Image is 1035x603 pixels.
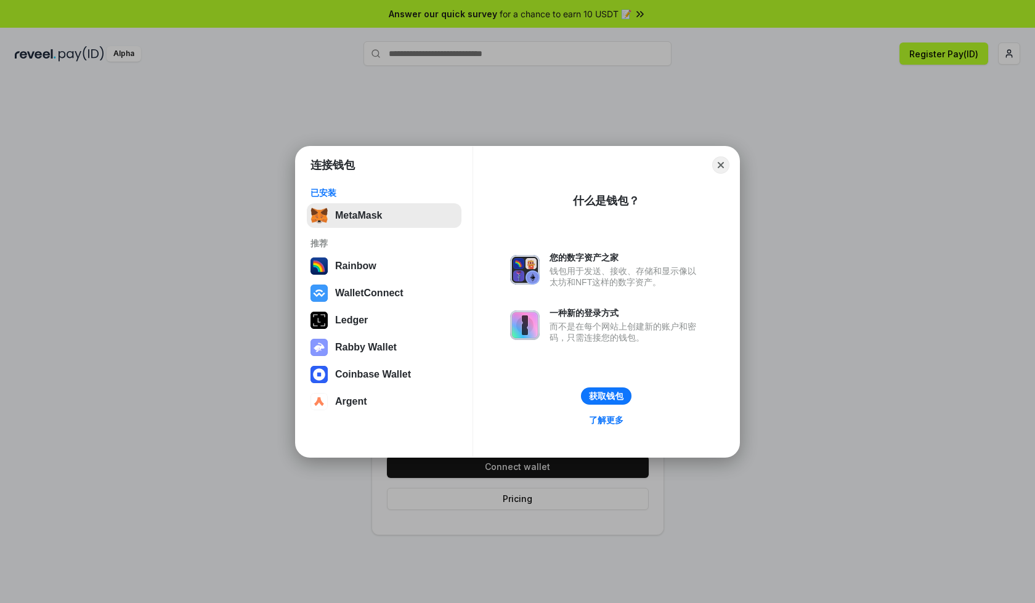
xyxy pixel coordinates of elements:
[335,342,397,353] div: Rabby Wallet
[550,307,702,318] div: 一种新的登录方式
[335,210,382,221] div: MetaMask
[310,312,328,329] img: svg+xml,%3Csvg%20xmlns%3D%22http%3A%2F%2Fwww.w3.org%2F2000%2Fsvg%22%20width%3D%2228%22%20height%3...
[310,187,458,198] div: 已安装
[335,288,404,299] div: WalletConnect
[550,252,702,263] div: 您的数字资产之家
[307,362,461,387] button: Coinbase Wallet
[573,193,639,208] div: 什么是钱包？
[307,335,461,360] button: Rabby Wallet
[581,387,631,405] button: 获取钱包
[550,321,702,343] div: 而不是在每个网站上创建新的账户和密码，只需连接您的钱包。
[335,261,376,272] div: Rainbow
[712,156,729,174] button: Close
[510,310,540,340] img: svg+xml,%3Csvg%20xmlns%3D%22http%3A%2F%2Fwww.w3.org%2F2000%2Fsvg%22%20fill%3D%22none%22%20viewBox...
[589,415,623,426] div: 了解更多
[307,203,461,228] button: MetaMask
[310,339,328,356] img: svg+xml,%3Csvg%20xmlns%3D%22http%3A%2F%2Fwww.w3.org%2F2000%2Fsvg%22%20fill%3D%22none%22%20viewBox...
[335,369,411,380] div: Coinbase Wallet
[335,315,368,326] div: Ledger
[307,281,461,306] button: WalletConnect
[310,238,458,249] div: 推荐
[310,285,328,302] img: svg+xml,%3Csvg%20width%3D%2228%22%20height%3D%2228%22%20viewBox%3D%220%200%2028%2028%22%20fill%3D...
[307,254,461,278] button: Rainbow
[310,158,355,172] h1: 连接钱包
[550,265,702,288] div: 钱包用于发送、接收、存储和显示像以太坊和NFT这样的数字资产。
[310,257,328,275] img: svg+xml,%3Csvg%20width%3D%22120%22%20height%3D%22120%22%20viewBox%3D%220%200%20120%20120%22%20fil...
[335,396,367,407] div: Argent
[582,412,631,428] a: 了解更多
[589,391,623,402] div: 获取钱包
[307,389,461,414] button: Argent
[310,207,328,224] img: svg+xml,%3Csvg%20fill%3D%22none%22%20height%3D%2233%22%20viewBox%3D%220%200%2035%2033%22%20width%...
[510,255,540,285] img: svg+xml,%3Csvg%20xmlns%3D%22http%3A%2F%2Fwww.w3.org%2F2000%2Fsvg%22%20fill%3D%22none%22%20viewBox...
[310,366,328,383] img: svg+xml,%3Csvg%20width%3D%2228%22%20height%3D%2228%22%20viewBox%3D%220%200%2028%2028%22%20fill%3D...
[307,308,461,333] button: Ledger
[310,393,328,410] img: svg+xml,%3Csvg%20width%3D%2228%22%20height%3D%2228%22%20viewBox%3D%220%200%2028%2028%22%20fill%3D...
